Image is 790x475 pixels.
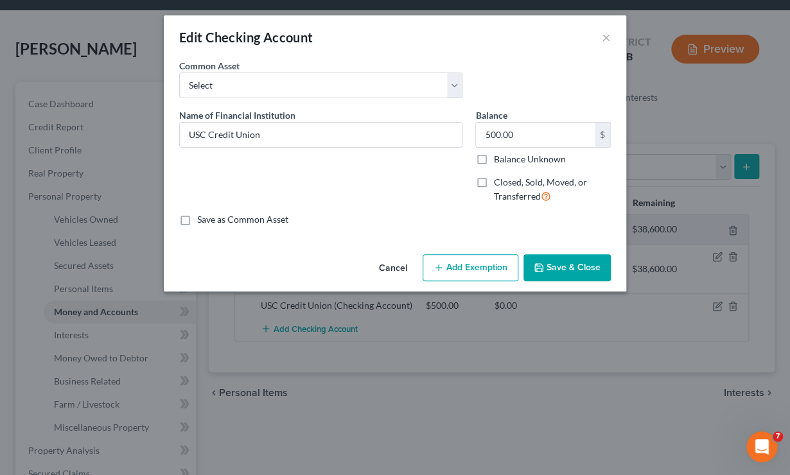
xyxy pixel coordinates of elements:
[493,177,586,202] span: Closed, Sold, Moved, or Transferred
[523,254,611,281] button: Save & Close
[369,255,417,281] button: Cancel
[773,431,783,442] span: 7
[179,59,240,73] label: Common Asset
[197,213,288,226] label: Save as Common Asset
[476,123,595,147] input: 0.00
[493,153,565,166] label: Balance Unknown
[423,254,518,281] button: Add Exemption
[180,123,462,147] input: Enter name...
[602,30,611,45] button: ×
[746,431,777,462] iframe: Intercom live chat
[475,108,507,122] label: Balance
[179,28,313,46] div: Edit Checking Account
[179,110,295,121] span: Name of Financial Institution
[595,123,610,147] div: $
